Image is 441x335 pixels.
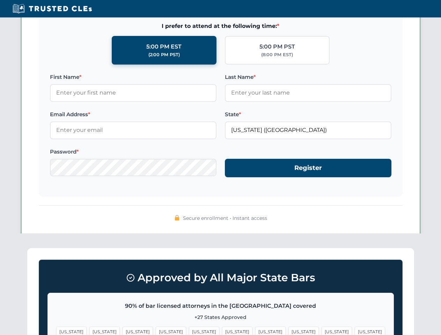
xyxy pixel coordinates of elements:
[225,73,391,81] label: Last Name
[225,159,391,177] button: Register
[50,22,391,31] span: I prefer to attend at the following time:
[148,51,180,58] div: (2:00 PM PST)
[225,121,391,139] input: Florida (FL)
[146,42,182,51] div: 5:00 PM EST
[50,148,216,156] label: Password
[50,73,216,81] label: First Name
[47,268,394,287] h3: Approved by All Major State Bars
[261,51,293,58] div: (8:00 PM EST)
[225,84,391,102] input: Enter your last name
[183,214,267,222] span: Secure enrollment • Instant access
[225,110,391,119] label: State
[10,3,94,14] img: Trusted CLEs
[259,42,295,51] div: 5:00 PM PST
[56,301,385,311] p: 90% of bar licensed attorneys in the [GEOGRAPHIC_DATA] covered
[50,110,216,119] label: Email Address
[174,215,180,221] img: 🔒
[50,84,216,102] input: Enter your first name
[50,121,216,139] input: Enter your email
[56,313,385,321] p: +27 States Approved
